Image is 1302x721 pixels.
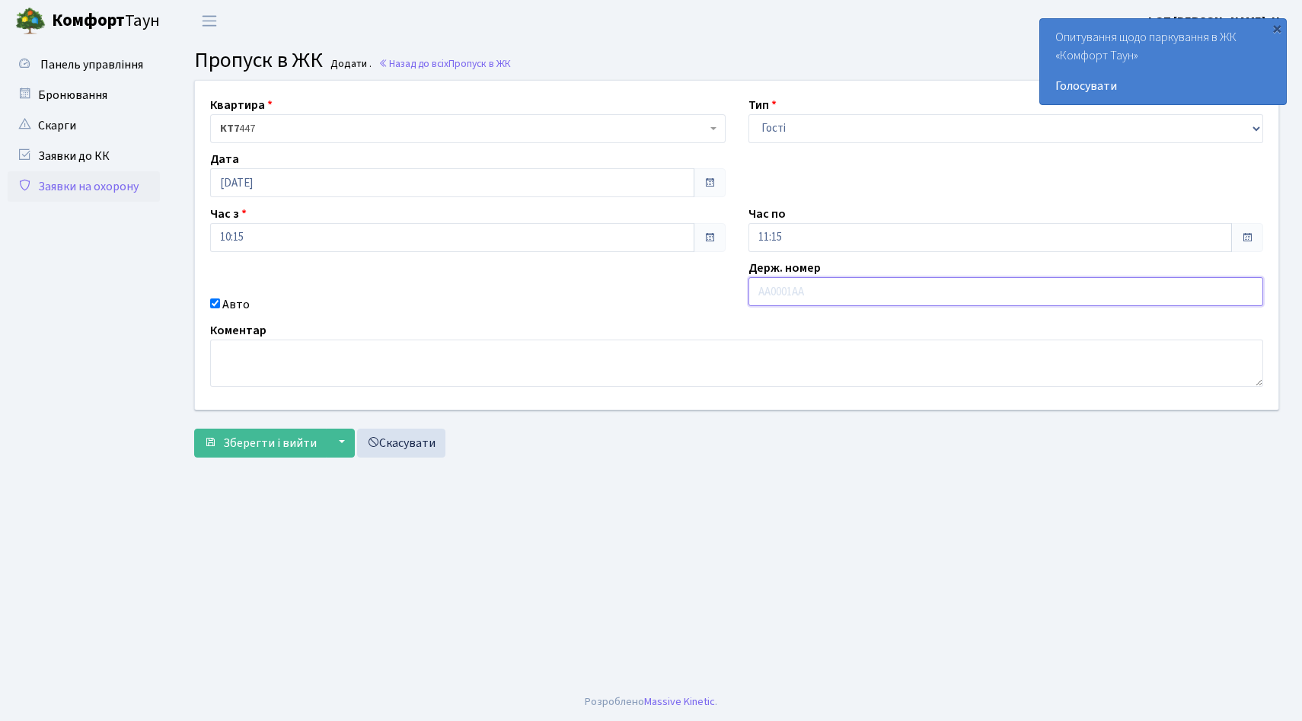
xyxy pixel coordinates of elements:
[748,205,786,223] label: Час по
[357,429,445,458] a: Скасувати
[1055,77,1271,95] a: Голосувати
[748,96,777,114] label: Тип
[748,277,1264,306] input: AA0001AA
[8,110,160,141] a: Скарги
[1145,12,1284,30] a: ФОП [PERSON_NAME]. Н.
[644,694,715,710] a: Massive Kinetic
[8,80,160,110] a: Бронювання
[585,694,717,710] div: Розроблено .
[210,205,247,223] label: Час з
[194,429,327,458] button: Зберегти і вийти
[190,8,228,33] button: Переключити навігацію
[327,58,372,71] small: Додати .
[40,56,143,73] span: Панель управління
[210,150,239,168] label: Дата
[8,171,160,202] a: Заявки на охорону
[1145,13,1284,30] b: ФОП [PERSON_NAME]. Н.
[210,114,726,143] span: <b>КТ7</b>&nbsp;&nbsp;&nbsp;447
[210,96,273,114] label: Квартира
[8,141,160,171] a: Заявки до КК
[223,435,317,451] span: Зберегти і вийти
[194,45,323,75] span: Пропуск в ЖК
[15,6,46,37] img: logo.png
[8,49,160,80] a: Панель управління
[748,259,821,277] label: Держ. номер
[52,8,160,34] span: Таун
[222,295,250,314] label: Авто
[378,56,511,71] a: Назад до всіхПропуск в ЖК
[220,121,239,136] b: КТ7
[210,321,266,340] label: Коментар
[220,121,707,136] span: <b>КТ7</b>&nbsp;&nbsp;&nbsp;447
[1269,21,1284,36] div: ×
[52,8,125,33] b: Комфорт
[448,56,511,71] span: Пропуск в ЖК
[1040,19,1286,104] div: Опитування щодо паркування в ЖК «Комфорт Таун»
